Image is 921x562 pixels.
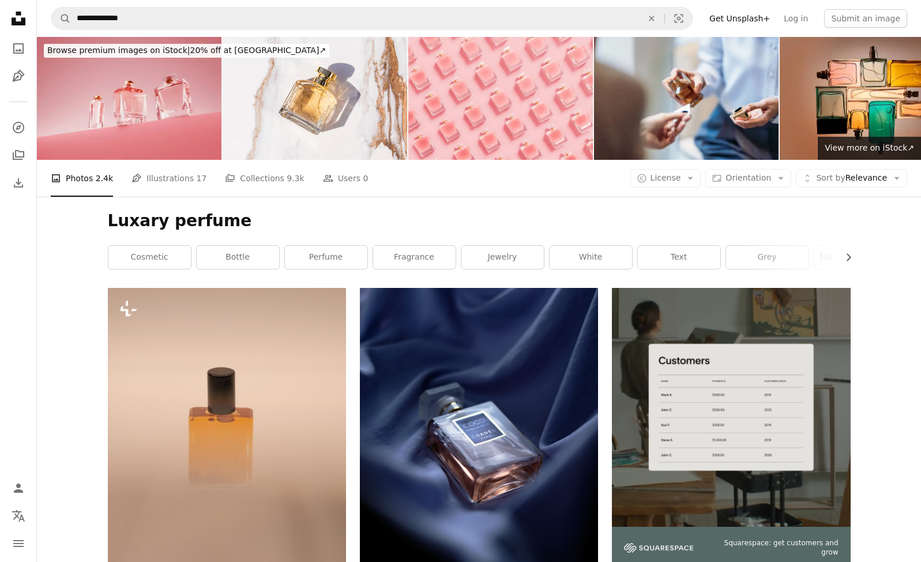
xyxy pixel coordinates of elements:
button: Search Unsplash [51,8,71,29]
img: file-1747939376688-baf9a4a454ffimage [612,288,850,526]
span: Relevance [816,173,887,184]
a: Browse premium images on iStock|20% off at [GEOGRAPHIC_DATA]↗ [37,37,336,65]
img: Background pattern made of luxury perfume bottles [408,37,593,160]
button: License [630,169,701,188]
img: A chic bottle with a gold cap of cosmetic perfume on an abstract marble background. top view. Pro... [223,37,407,160]
img: Close-Up of Hands Demonstrating Perfume in Retail Setting [594,37,779,160]
a: Download History [7,171,30,194]
button: Language [7,504,30,527]
span: 9.3k [287,172,304,185]
a: white [550,246,632,269]
a: A bottle of perfume sitting on top of a table [108,462,346,472]
span: Sort by [816,173,845,182]
a: Collections [7,144,30,167]
a: Get Unsplash+ [702,9,777,28]
a: cosmetic [108,246,191,269]
a: Photos [7,37,30,60]
a: View more on iStock↗ [818,137,921,160]
button: Visual search [665,8,693,29]
a: grey [726,246,809,269]
a: Collections 9.3k [225,160,304,197]
a: Users 0 [323,160,369,197]
span: Squarespace: get customers and grow [707,538,838,558]
span: Browse premium images on iStock | [47,46,190,55]
button: Clear [639,8,664,29]
a: perfume [285,246,367,269]
a: text [638,246,720,269]
a: [GEOGRAPHIC_DATA] [814,246,897,269]
a: Illustrations [7,65,30,88]
img: Three luxury perfume bottles [37,37,221,160]
a: fragrance [373,246,456,269]
button: Orientation [705,169,791,188]
form: Find visuals sitewide [51,7,693,30]
span: View more on iStock ↗ [825,143,914,152]
img: file-1747939142011-51e5cc87e3c9 [624,543,693,553]
span: License [651,173,681,182]
a: a bottle of perfume sitting on top of a blue cloth [360,432,598,442]
button: scroll list to the right [838,246,851,269]
h1: Luxary perfume [108,211,851,231]
span: 17 [197,172,207,185]
button: Submit an image [824,9,907,28]
button: Menu [7,532,30,555]
span: 0 [363,172,368,185]
a: Log in / Sign up [7,477,30,500]
a: Explore [7,116,30,139]
a: Log in [777,9,815,28]
span: Orientation [725,173,771,182]
button: Sort byRelevance [796,169,907,188]
a: Illustrations 17 [131,160,206,197]
a: jewelry [461,246,544,269]
a: bottle [197,246,279,269]
span: 20% off at [GEOGRAPHIC_DATA] ↗ [47,46,326,55]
